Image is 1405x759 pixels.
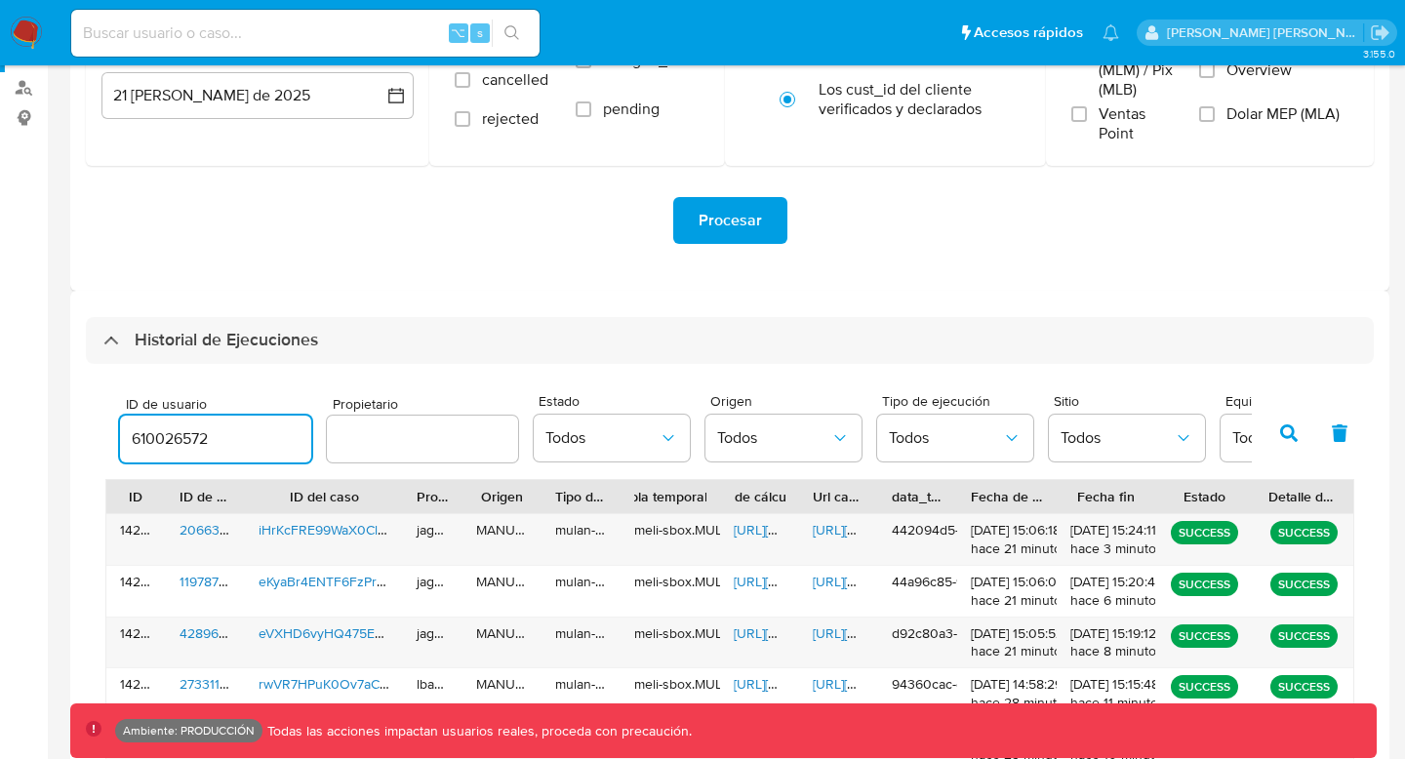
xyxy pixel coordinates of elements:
a: Salir [1370,22,1390,43]
button: search-icon [492,20,532,47]
p: stella.andriano@mercadolibre.com [1167,23,1364,42]
p: Ambiente: PRODUCCIÓN [123,727,255,735]
span: 3.155.0 [1363,46,1395,61]
input: Buscar usuario o caso... [71,20,540,46]
span: s [477,23,483,42]
span: ⌥ [451,23,465,42]
span: Accesos rápidos [974,22,1083,43]
a: Notificaciones [1103,24,1119,41]
p: Todas las acciones impactan usuarios reales, proceda con precaución. [262,722,692,740]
